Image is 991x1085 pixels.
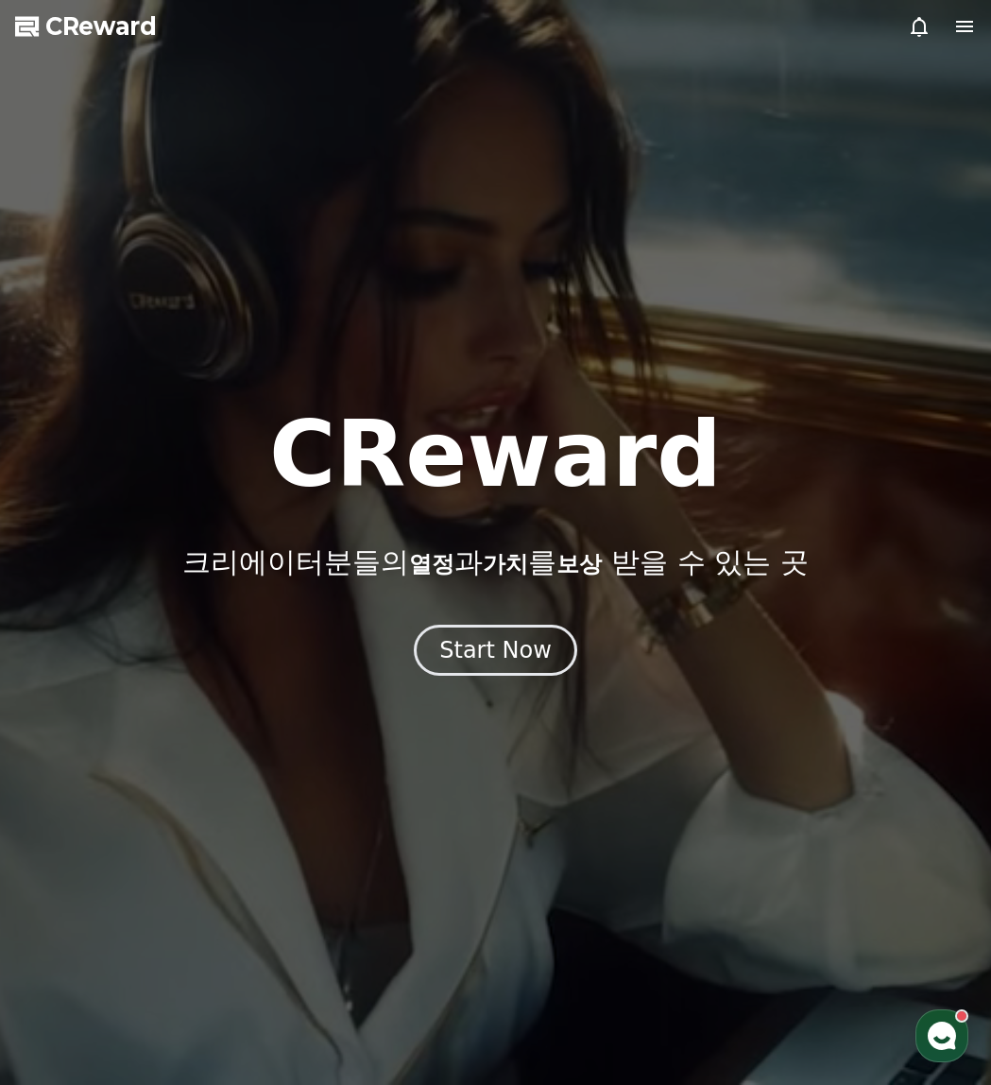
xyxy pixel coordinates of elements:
[125,599,244,646] a: 대화
[269,409,722,500] h1: CReward
[414,625,577,676] button: Start Now
[182,545,808,579] p: 크리에이터분들의 과 를 받을 수 있는 곳
[409,551,454,577] span: 열정
[483,551,528,577] span: 가치
[556,551,602,577] span: 보상
[60,628,71,643] span: 홈
[45,11,157,42] span: CReward
[173,629,196,644] span: 대화
[244,599,363,646] a: 설정
[15,11,157,42] a: CReward
[6,599,125,646] a: 홈
[292,628,315,643] span: 설정
[414,644,577,662] a: Start Now
[439,635,552,665] div: Start Now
